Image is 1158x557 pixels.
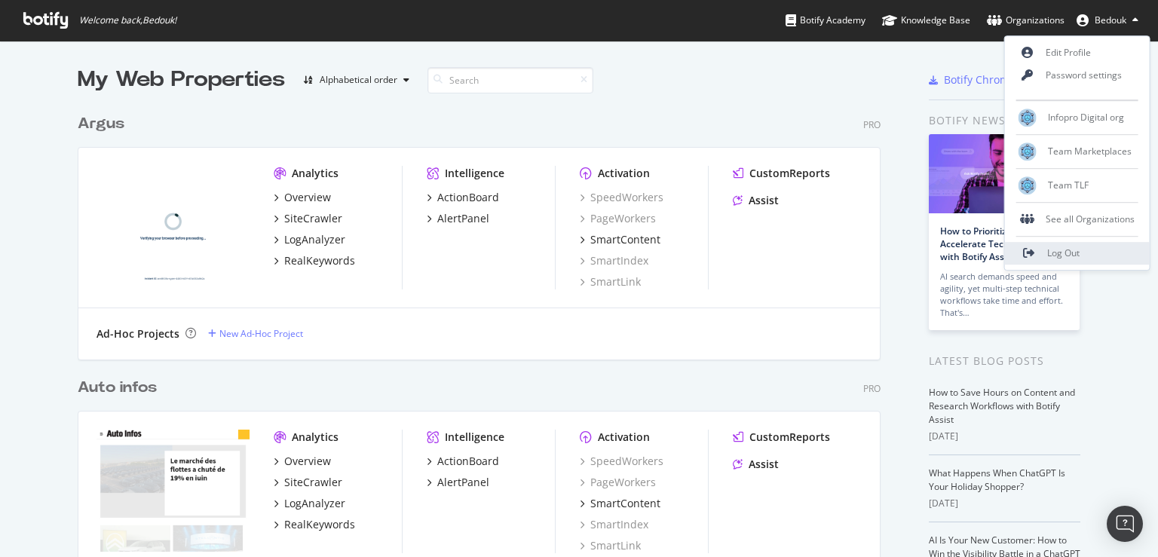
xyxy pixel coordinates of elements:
div: Botify Academy [786,13,865,28]
div: Activation [598,166,650,181]
span: Team Marketplaces [1048,145,1132,158]
div: Botify Chrome Plugin [944,72,1050,87]
img: Team Marketplaces [1019,142,1037,161]
div: AI search demands speed and agility, yet multi-step technical workflows take time and effort. Tha... [940,271,1068,319]
img: Infopro Digital org [1019,109,1037,127]
div: CustomReports [749,430,830,445]
div: Ad-Hoc Projects [96,326,179,341]
a: Argus [78,113,130,135]
div: RealKeywords [284,253,355,268]
a: SpeedWorkers [580,190,663,205]
a: SmartLink [580,274,641,289]
div: Pro [863,118,881,131]
a: AlertPanel [427,211,489,226]
div: LogAnalyzer [284,232,345,247]
div: Open Intercom Messenger [1107,506,1143,542]
span: Team TLF [1048,179,1089,192]
div: Auto infos [78,377,157,399]
div: [DATE] [929,497,1080,510]
button: Alphabetical order [297,68,415,92]
div: Analytics [292,166,339,181]
a: Password settings [1005,64,1150,87]
a: Auto infos [78,377,163,399]
div: Alphabetical order [320,75,397,84]
div: See all Organizations [1005,208,1150,231]
a: Botify Chrome Plugin [929,72,1050,87]
div: SiteCrawler [284,211,342,226]
div: Analytics [292,430,339,445]
a: SiteCrawler [274,211,342,226]
div: AlertPanel [437,211,489,226]
a: LogAnalyzer [274,232,345,247]
img: argusdelassurance.com [96,166,250,288]
a: ActionBoard [427,454,499,469]
a: ActionBoard [427,190,499,205]
img: How to Prioritize and Accelerate Technical SEO with Botify Assist [929,134,1080,213]
span: Infopro Digital org [1048,112,1124,124]
a: SmartContent [580,496,660,511]
a: SiteCrawler [274,475,342,490]
div: Assist [749,457,779,472]
a: RealKeywords [274,517,355,532]
span: Log Out [1047,247,1080,260]
div: Overview [284,190,331,205]
div: LogAnalyzer [284,496,345,511]
div: Intelligence [445,166,504,181]
a: CustomReports [733,166,830,181]
a: CustomReports [733,430,830,445]
img: Team TLF [1019,176,1037,194]
div: Activation [598,430,650,445]
div: AlertPanel [437,475,489,490]
span: Bedouk [1095,14,1126,26]
a: What Happens When ChatGPT Is Your Holiday Shopper? [929,467,1065,493]
a: AlertPanel [427,475,489,490]
a: LogAnalyzer [274,496,345,511]
a: Overview [274,190,331,205]
img: auto-infos.fr [96,430,250,552]
div: My Web Properties [78,65,285,95]
a: Log Out [1005,242,1150,265]
div: SmartContent [590,496,660,511]
a: New Ad-Hoc Project [208,327,303,340]
div: Overview [284,454,331,469]
div: Organizations [987,13,1065,28]
div: Pro [863,382,881,395]
a: SmartContent [580,232,660,247]
div: Knowledge Base [882,13,970,28]
a: How to Save Hours on Content and Research Workflows with Botify Assist [929,386,1075,426]
a: How to Prioritize and Accelerate Technical SEO with Botify Assist [940,225,1049,263]
a: PageWorkers [580,475,656,490]
div: RealKeywords [284,517,355,532]
div: Intelligence [445,430,504,445]
div: Argus [78,113,124,135]
button: Bedouk [1065,8,1150,32]
div: Botify news [929,112,1080,129]
a: SmartIndex [580,253,648,268]
div: New Ad-Hoc Project [219,327,303,340]
div: ActionBoard [437,454,499,469]
a: RealKeywords [274,253,355,268]
a: PageWorkers [580,211,656,226]
div: Assist [749,193,779,208]
a: Assist [733,193,779,208]
div: SiteCrawler [284,475,342,490]
div: Latest Blog Posts [929,353,1080,369]
div: [DATE] [929,430,1080,443]
a: SpeedWorkers [580,454,663,469]
a: SmartIndex [580,517,648,532]
a: Edit Profile [1005,41,1150,64]
a: Overview [274,454,331,469]
div: CustomReports [749,166,830,181]
a: Assist [733,457,779,472]
a: SmartLink [580,538,641,553]
div: ActionBoard [437,190,499,205]
div: SmartContent [590,232,660,247]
